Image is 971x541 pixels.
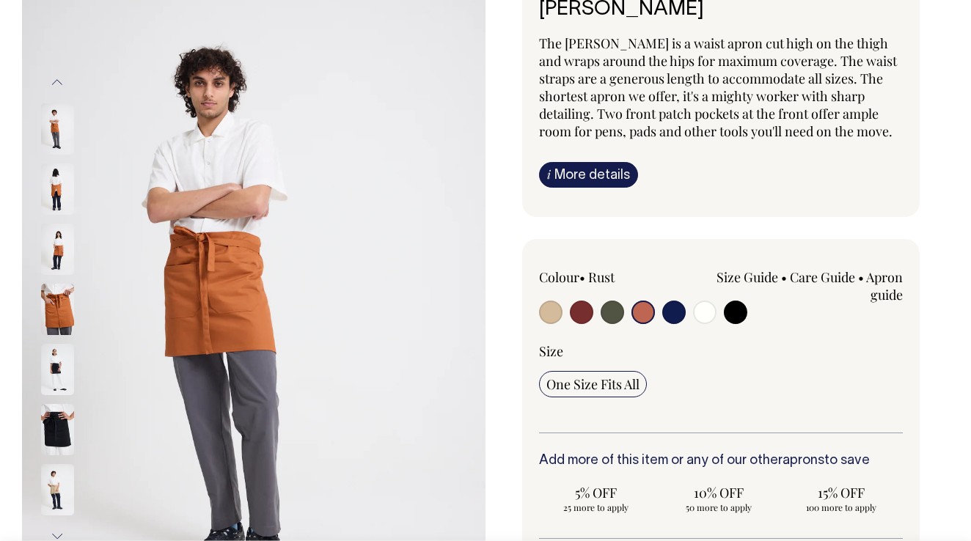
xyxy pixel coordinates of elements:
[46,66,68,99] button: Previous
[547,166,551,182] span: i
[539,479,653,518] input: 5% OFF 25 more to apply
[41,163,74,215] img: rust
[41,404,74,455] img: black
[858,268,864,286] span: •
[588,268,615,286] label: Rust
[785,479,898,518] input: 15% OFF 100 more to apply
[662,479,775,518] input: 10% OFF 50 more to apply
[792,484,891,501] span: 15% OFF
[866,268,903,303] a: Apron guide
[41,344,74,395] img: black
[579,268,585,286] span: •
[539,34,897,140] span: The [PERSON_NAME] is a waist apron cut high on the thigh and wraps around the hips for maximum co...
[41,103,74,155] img: rust
[790,268,855,286] a: Care Guide
[41,284,74,335] img: rust
[783,454,824,467] a: aprons
[717,268,778,286] a: Size Guide
[539,454,903,468] h6: Add more of this item or any of our other to save
[41,464,74,515] img: khaki
[546,375,640,393] span: One Size Fits All
[41,224,74,275] img: rust
[546,484,645,501] span: 5% OFF
[546,501,645,513] span: 25 more to apply
[539,162,638,188] a: iMore details
[792,501,891,513] span: 100 more to apply
[539,268,684,286] div: Colour
[539,342,903,360] div: Size
[539,371,647,397] input: One Size Fits All
[781,268,787,286] span: •
[669,501,768,513] span: 50 more to apply
[669,484,768,501] span: 10% OFF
